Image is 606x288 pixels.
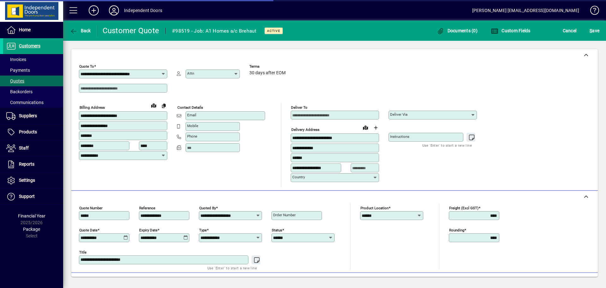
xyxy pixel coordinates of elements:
span: Product [555,276,580,286]
app-page-header-button: Back [63,25,98,36]
a: View on map [149,100,159,110]
button: Save [588,25,601,36]
span: S [590,28,592,33]
span: Product History [381,276,413,286]
button: Choose address [371,123,381,133]
span: Documents (0) [437,28,478,33]
span: Cancel [563,26,577,36]
div: #98519 - Job: A1 Homes a/c Brehaut [172,26,257,36]
mat-label: Quote number [79,205,103,210]
a: Settings [3,173,63,188]
span: Custom Fields [491,28,531,33]
mat-label: Mobile [187,124,198,128]
span: Home [19,27,31,32]
mat-label: Reference [139,205,155,210]
span: Support [19,194,35,199]
mat-label: Deliver To [291,105,307,110]
span: Active [267,29,280,33]
a: Communications [3,97,63,108]
a: Reports [3,156,63,172]
button: Add [84,5,104,16]
div: Customer Quote [103,26,159,36]
span: Settings [19,178,35,183]
mat-label: Rounding [449,228,464,232]
a: Payments [3,65,63,76]
button: Back [68,25,92,36]
a: Knowledge Base [585,1,598,22]
mat-hint: Use 'Enter' to start a new line [422,142,472,149]
mat-label: Quoted by [199,205,216,210]
button: Product [552,276,584,287]
div: Independent Doors [124,5,162,15]
button: Product History [378,276,416,287]
span: Invoices [6,57,26,62]
mat-label: Attn [187,71,194,76]
span: Suppliers [19,113,37,118]
span: Financial Year [18,213,45,218]
a: Products [3,124,63,140]
button: Documents (0) [435,25,479,36]
a: Backorders [3,86,63,97]
mat-label: Freight (excl GST) [449,205,478,210]
div: [PERSON_NAME] [EMAIL_ADDRESS][DOMAIN_NAME] [472,5,579,15]
span: Terms [249,64,287,69]
mat-label: Email [187,113,196,117]
span: Communications [6,100,44,105]
mat-label: Quote To [79,64,94,69]
mat-label: Title [79,250,86,254]
button: Cancel [561,25,578,36]
mat-label: Status [272,228,282,232]
a: Quotes [3,76,63,86]
a: View on map [360,122,371,132]
mat-label: Country [292,175,305,179]
a: Home [3,22,63,38]
span: Payments [6,68,30,73]
mat-label: Quote date [79,228,98,232]
span: ave [590,26,599,36]
mat-label: Instructions [390,134,409,139]
span: Products [19,129,37,134]
mat-label: Type [199,228,207,232]
span: 30 days after EOM [249,70,286,76]
mat-hint: Use 'Enter' to start a new line [207,264,257,272]
span: Back [70,28,91,33]
mat-label: Deliver via [390,112,407,117]
mat-label: Expiry date [139,228,157,232]
a: Support [3,189,63,205]
span: Backorders [6,89,33,94]
span: Staff [19,145,29,150]
span: Customers [19,43,40,48]
span: Package [23,227,40,232]
mat-label: Product location [360,205,389,210]
a: Staff [3,140,63,156]
mat-label: Order number [273,213,296,217]
a: Suppliers [3,108,63,124]
a: Invoices [3,54,63,65]
button: Profile [104,5,124,16]
span: Reports [19,162,34,167]
span: Quotes [6,78,24,83]
button: Custom Fields [489,25,532,36]
button: Copy to Delivery address [159,101,169,111]
mat-label: Phone [187,134,197,138]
